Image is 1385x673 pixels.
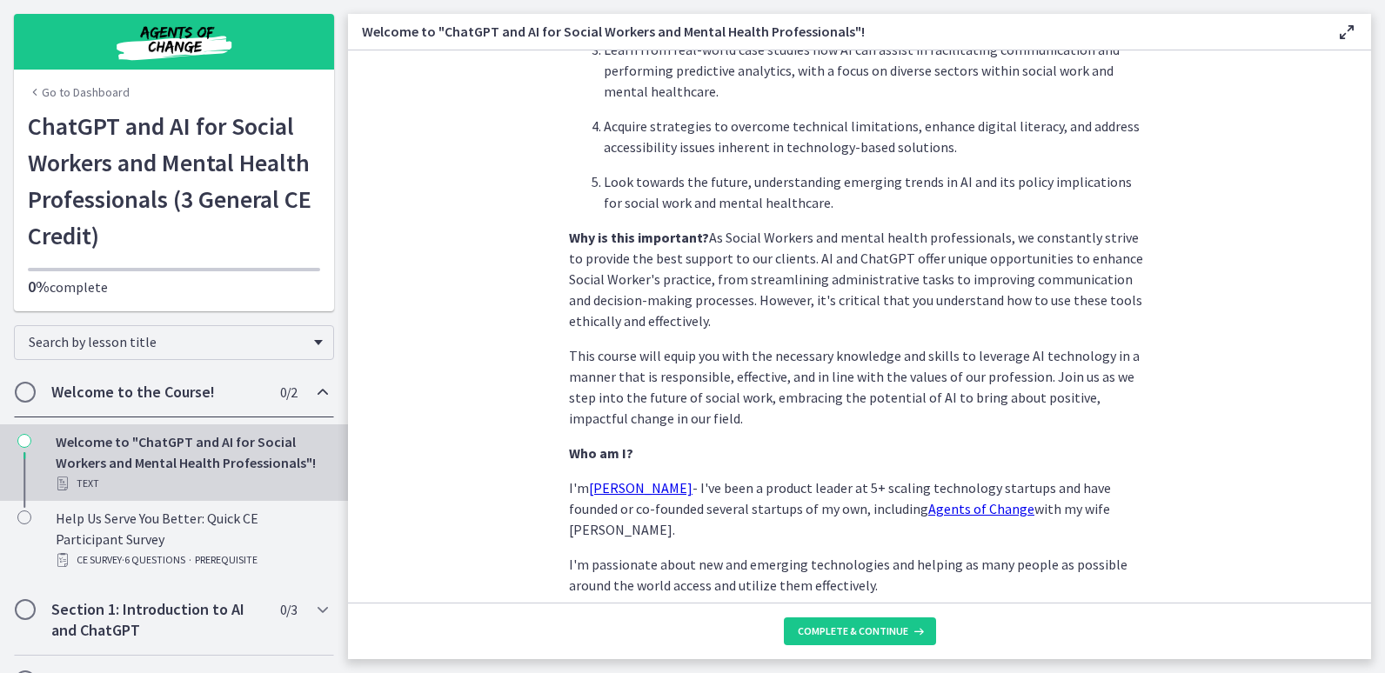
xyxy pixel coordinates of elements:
p: I'm - I've been a product leader at 5+ scaling technology startups and have founded or co-founded... [569,477,1150,540]
p: I'm passionate about new and emerging technologies and helping as many people as possible around ... [569,554,1150,596]
span: 0 / 2 [280,382,297,403]
p: Look towards the future, understanding emerging trends in AI and its policy implications for soci... [604,171,1150,213]
h2: Welcome to the Course! [51,382,264,403]
span: PREREQUISITE [195,550,258,570]
img: Agents of Change [70,21,278,63]
a: Agents of Change [928,500,1034,517]
span: · [189,550,191,570]
p: This course will equip you with the necessary knowledge and skills to leverage AI technology in a... [569,345,1150,429]
button: Complete & continue [784,617,936,645]
span: Search by lesson title [29,333,305,350]
span: · 6 Questions [122,550,185,570]
p: complete [28,277,320,297]
p: As Social Workers and mental health professionals, we constantly strive to provide the best suppo... [569,227,1150,331]
div: Search by lesson title [14,325,334,360]
p: Learn from real-world case studies how AI can assist in facilitating communication and performing... [604,39,1150,102]
strong: Who am I? [569,444,633,462]
div: Welcome to "ChatGPT and AI for Social Workers and Mental Health Professionals"! [56,431,327,494]
a: [PERSON_NAME] [589,479,692,496]
h3: Welcome to "ChatGPT and AI for Social Workers and Mental Health Professionals"! [362,21,1308,42]
div: CE Survey [56,550,327,570]
h2: Section 1: Introduction to AI and ChatGPT [51,599,264,641]
span: Complete & continue [798,624,908,638]
a: Go to Dashboard [28,83,130,101]
div: Text [56,473,327,494]
div: Help Us Serve You Better: Quick CE Participant Survey [56,508,327,570]
span: 0% [28,277,50,297]
span: 0 / 3 [280,599,297,620]
h1: ChatGPT and AI for Social Workers and Mental Health Professionals (3 General CE Credit) [28,108,320,254]
p: Acquire strategies to overcome technical limitations, enhance digital literacy, and address acces... [604,116,1150,157]
strong: Why is this important? [569,229,709,246]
